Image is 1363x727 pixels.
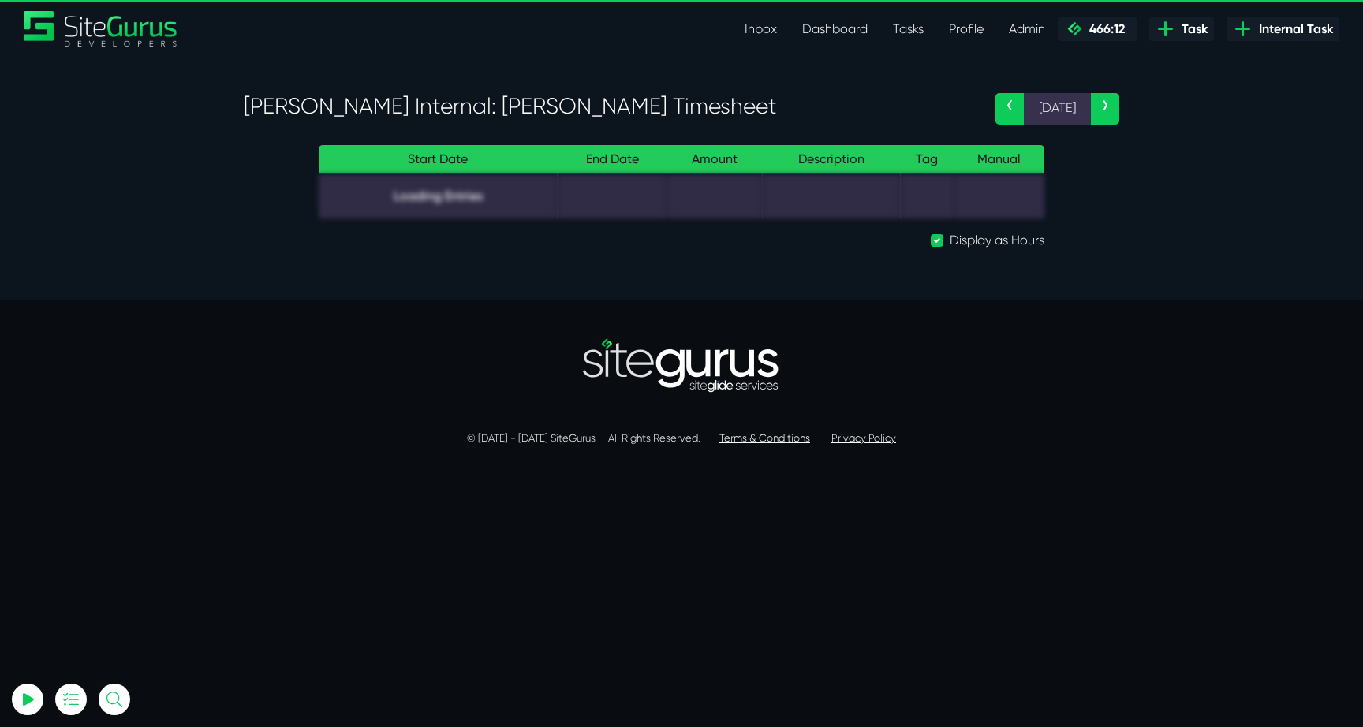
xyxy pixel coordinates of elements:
th: Amount [667,145,763,174]
td: Loading Entries [319,173,558,218]
a: ‹ [995,93,1024,125]
a: Tasks [880,13,936,45]
th: End Date [558,145,667,174]
a: Privacy Policy [831,432,896,444]
h3: [PERSON_NAME] Internal: [PERSON_NAME] Timesheet [244,93,972,120]
a: Inbox [732,13,790,45]
a: Terms & Conditions [719,432,810,444]
span: [DATE] [1024,93,1091,125]
a: 466:12 [1058,17,1137,41]
label: Display as Hours [950,231,1044,250]
span: Internal Task [1253,20,1333,39]
span: 466:12 [1083,21,1125,36]
a: Internal Task [1227,17,1339,41]
th: Start Date [319,145,558,174]
th: Manual [954,145,1044,174]
a: Task [1149,17,1214,41]
a: › [1091,93,1119,125]
img: Sitegurus Logo [24,11,178,47]
a: SiteGurus [24,11,178,47]
a: Dashboard [790,13,880,45]
p: © [DATE] - [DATE] SiteGurus All Rights Reserved. [244,431,1119,446]
th: Tag [900,145,954,174]
span: Task [1175,20,1208,39]
th: Description [762,145,900,174]
a: Profile [936,13,996,45]
a: Admin [996,13,1058,45]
